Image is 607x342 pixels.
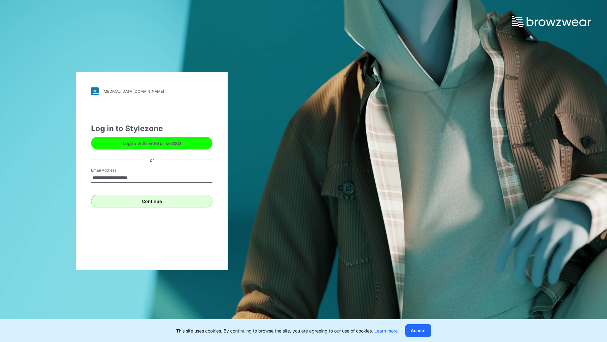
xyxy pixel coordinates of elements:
div: Log in to Stylezone [91,123,212,134]
label: Email Address [91,168,135,173]
a: [MEDICAL_DATA][DOMAIN_NAME] [91,87,212,95]
a: Learn more [374,328,398,333]
button: Continue [91,195,212,207]
div: or [145,156,159,163]
button: Log in with Enterprise SSO [91,137,212,149]
img: svg+xml;base64,PHN2ZyB3aWR0aD0iMjgiIGhlaWdodD0iMjgiIHZpZXdCb3g9IjAgMCAyOCAyOCIgZmlsbD0ibm9uZSIgeG... [91,87,99,95]
div: [MEDICAL_DATA][DOMAIN_NAME] [102,89,164,94]
button: Accept [405,324,431,337]
img: browzwear-logo.73288ffb.svg [512,16,591,27]
p: This site uses cookies. By continuing to browse the site, you are agreeing to our use of cookies. [176,327,398,334]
